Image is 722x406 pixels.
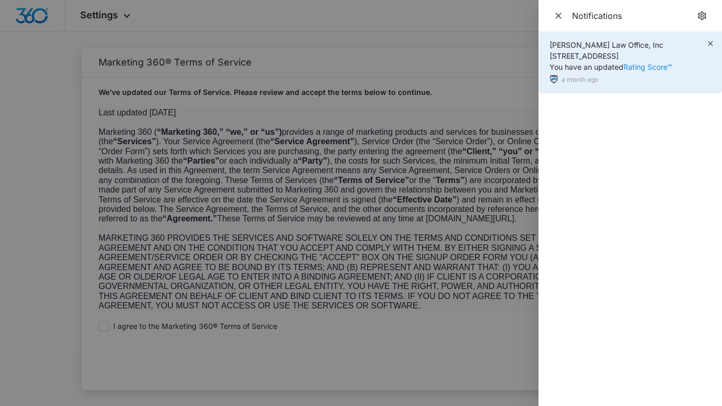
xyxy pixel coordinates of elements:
div: a month ago [549,74,672,86]
span: [PERSON_NAME] Law Office, Inc [STREET_ADDRESS] You have an updated [549,40,672,71]
a: Rating Score™ [623,62,672,71]
a: Notification Settings [695,8,709,23]
div: Notifications [572,10,695,22]
button: Close [551,8,566,23]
